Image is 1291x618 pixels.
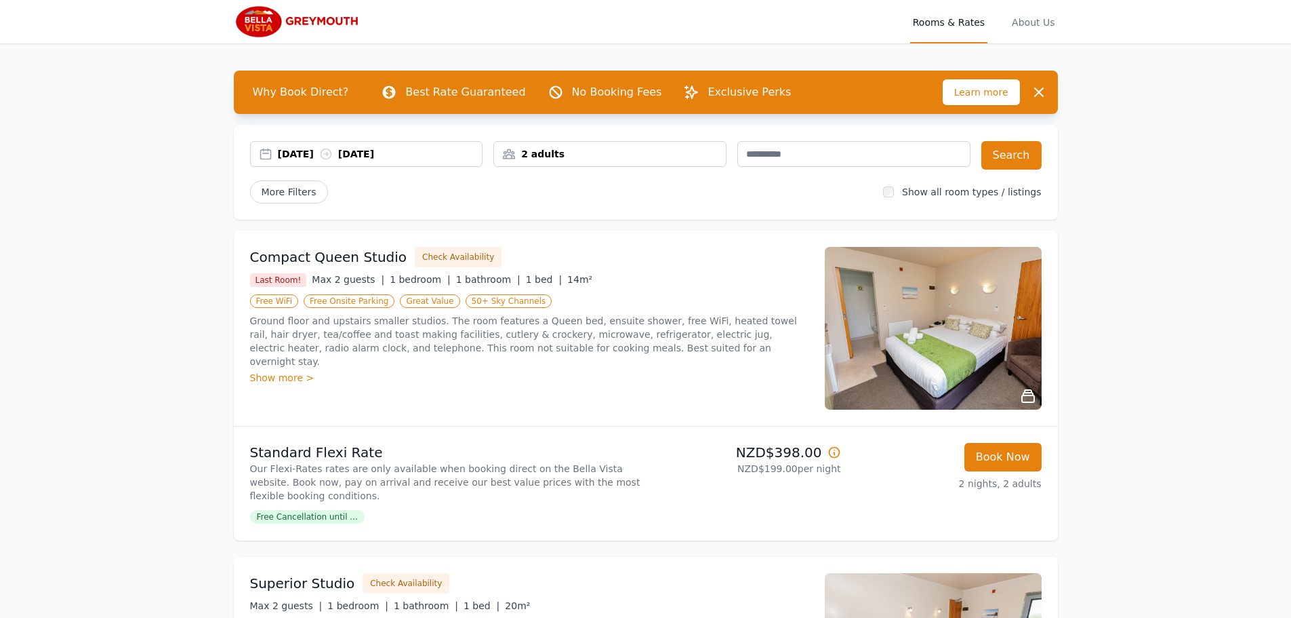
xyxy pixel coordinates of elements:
[405,84,525,100] p: Best Rate Guaranteed
[327,600,388,611] span: 1 bedroom |
[250,371,808,385] div: Show more >
[242,79,360,106] span: Why Book Direct?
[363,573,449,594] button: Check Availability
[964,443,1042,471] button: Book Now
[312,274,384,285] span: Max 2 guests |
[250,462,640,503] p: Our Flexi-Rates rates are only available when booking direct on the Bella Vista website. Book now...
[234,5,364,38] img: Bella Vista Greymouth
[304,294,394,308] span: Free Onsite Parking
[278,147,483,161] div: [DATE] [DATE]
[250,273,307,287] span: Last Room!
[708,84,791,100] p: Exclusive Perks
[943,79,1020,105] span: Learn more
[572,84,662,100] p: No Booking Fees
[415,247,501,267] button: Check Availability
[526,274,562,285] span: 1 bed |
[394,600,458,611] span: 1 bathroom |
[852,477,1042,490] p: 2 nights, 2 adults
[456,274,520,285] span: 1 bathroom |
[651,443,841,462] p: NZD$398.00
[464,600,499,611] span: 1 bed |
[981,141,1042,170] button: Search
[250,510,365,524] span: Free Cancellation until ...
[250,443,640,462] p: Standard Flexi Rate
[902,187,1041,197] label: Show all room types / listings
[466,294,552,308] span: 50+ Sky Channels
[250,600,323,611] span: Max 2 guests |
[250,248,407,267] h3: Compact Queen Studio
[250,180,328,204] span: More Filters
[494,147,726,161] div: 2 adults
[567,274,592,285] span: 14m²
[651,462,841,476] p: NZD$199.00 per night
[390,274,451,285] span: 1 bedroom |
[400,294,459,308] span: Great Value
[505,600,530,611] span: 20m²
[250,294,299,308] span: Free WiFi
[250,314,808,368] p: Ground floor and upstairs smaller studios. The room features a Queen bed, ensuite shower, free Wi...
[250,574,355,593] h3: Superior Studio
